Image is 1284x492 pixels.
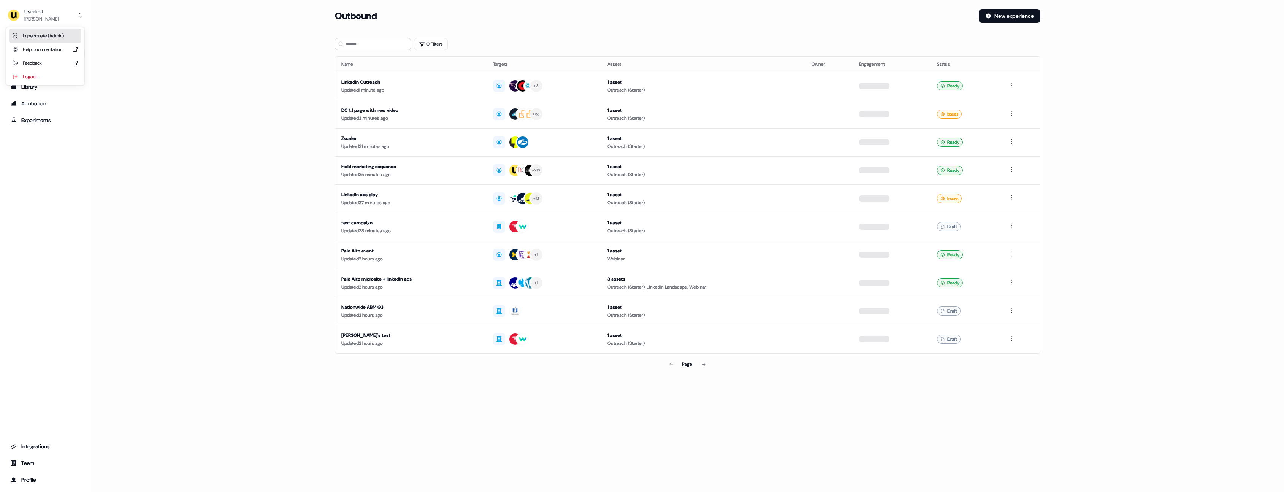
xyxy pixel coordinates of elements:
[607,227,799,235] div: Outreach (Starter)
[341,143,481,150] div: Updated 31 minutes ago
[853,57,931,72] th: Engagement
[341,340,481,347] div: Updated 2 hours ago
[6,97,85,110] a: Go to attribution
[533,111,540,117] div: + 53
[6,474,85,486] a: Go to profile
[601,57,805,72] th: Assets
[534,279,538,286] div: + 1
[937,166,963,175] div: Ready
[9,43,81,56] div: Help documentation
[607,86,799,94] div: Outreach (Starter)
[937,194,962,203] div: Issues
[9,29,81,43] div: Impersonate (Admin)
[414,38,448,50] button: 0 Filters
[11,83,80,90] div: Library
[607,311,799,319] div: Outreach (Starter)
[24,8,59,15] div: Userled
[534,251,538,258] div: + 1
[607,219,799,227] div: 1 asset
[607,340,799,347] div: Outreach (Starter)
[607,255,799,263] div: Webinar
[937,250,963,259] div: Ready
[341,303,481,311] div: Nationwide ABM Q3
[9,56,81,70] div: Feedback
[937,110,962,119] div: Issues
[533,195,539,202] div: + 18
[6,114,85,126] a: Go to experiments
[341,86,481,94] div: Updated 1 minute ago
[341,191,481,198] div: LinkedIn ads play
[341,332,481,339] div: [PERSON_NAME]'s test
[607,303,799,311] div: 1 asset
[937,306,961,316] div: Draft
[11,476,80,484] div: Profile
[607,171,799,178] div: Outreach (Starter)
[341,171,481,178] div: Updated 35 minutes ago
[532,167,541,174] div: + 272
[341,227,481,235] div: Updated 38 minutes ago
[11,116,80,124] div: Experiments
[341,283,481,291] div: Updated 2 hours ago
[11,100,80,107] div: Attribution
[335,57,487,72] th: Name
[937,81,963,90] div: Ready
[341,247,481,255] div: Palo Alto event
[682,360,693,368] div: Page 1
[607,163,799,170] div: 1 asset
[607,199,799,206] div: Outreach (Starter)
[937,278,963,287] div: Ready
[607,283,799,291] div: Outreach (Starter), LinkedIn Landscape, Webinar
[6,457,85,469] a: Go to team
[341,219,481,227] div: test campaign
[931,57,1001,72] th: Status
[607,78,799,86] div: 1 asset
[607,114,799,122] div: Outreach (Starter)
[9,70,81,84] div: Logout
[6,27,84,85] div: Userled[PERSON_NAME]
[937,335,961,344] div: Draft
[341,163,481,170] div: Field marketing sequence
[607,332,799,339] div: 1 asset
[341,106,481,114] div: DC 1:1 page with new video
[341,311,481,319] div: Updated 2 hours ago
[341,275,481,283] div: Palo Alto microsite + linkedin ads
[341,199,481,206] div: Updated 37 minutes ago
[11,443,80,450] div: Integrations
[805,57,853,72] th: Owner
[341,114,481,122] div: Updated 3 minutes ago
[937,138,963,147] div: Ready
[607,135,799,142] div: 1 asset
[979,9,1040,23] button: New experience
[341,78,481,86] div: LinkedIn Outreach
[335,10,377,22] h3: Outbound
[937,222,961,231] div: Draft
[607,143,799,150] div: Outreach (Starter)
[607,247,799,255] div: 1 asset
[341,135,481,142] div: Zscaler
[11,459,80,467] div: Team
[6,81,85,93] a: Go to templates
[341,255,481,263] div: Updated 2 hours ago
[24,15,59,23] div: [PERSON_NAME]
[607,191,799,198] div: 1 asset
[534,83,539,89] div: + 3
[607,275,799,283] div: 3 assets
[6,440,85,452] a: Go to integrations
[487,57,601,72] th: Targets
[607,106,799,114] div: 1 asset
[6,6,85,24] button: Userled[PERSON_NAME]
